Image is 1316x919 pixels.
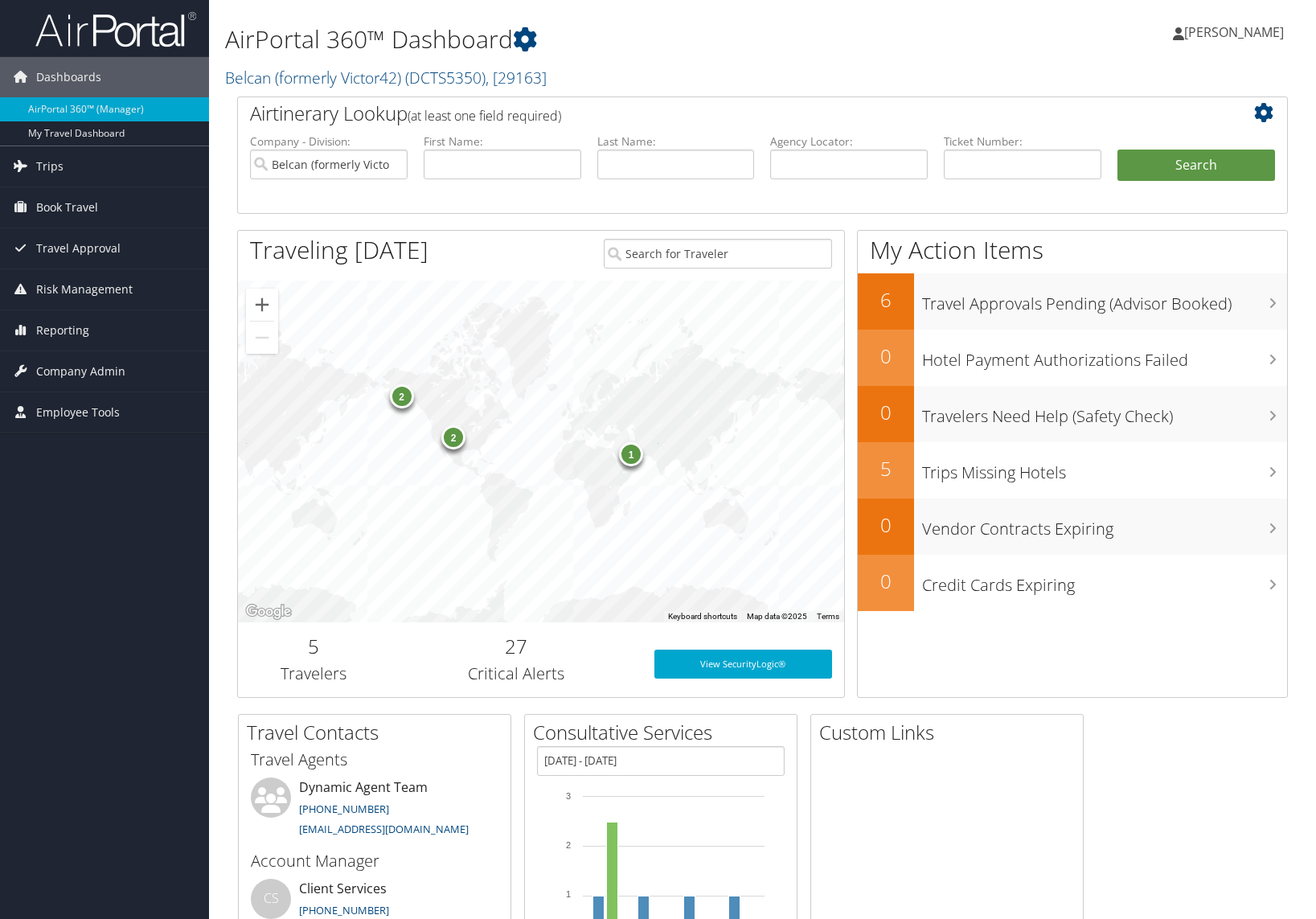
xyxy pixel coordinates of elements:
[922,341,1287,371] h3: Hotel Payment Authorizations Failed
[36,310,89,351] span: Reporting
[819,719,1083,746] h2: Custom Links
[36,146,64,187] span: Trips
[668,611,737,622] button: Keyboard shortcuts
[36,228,121,269] span: Travel Approval
[1117,150,1275,182] button: Search
[858,286,914,314] h2: 6
[299,822,469,836] a: [EMAIL_ADDRESS][DOMAIN_NAME]
[858,568,914,595] h2: 0
[922,285,1287,315] h3: Travel Approvals Pending (Advisor Booked)
[858,399,914,426] h2: 0
[247,719,510,746] h2: Travel Contacts
[858,330,1287,386] a: 0Hotel Payment Authorizations Failed
[654,650,832,679] a: View SecurityLogic®
[1184,23,1284,41] span: [PERSON_NAME]
[225,23,941,56] h1: AirPortal 360™ Dashboard
[486,67,547,88] span: , [ 29163 ]
[441,425,465,449] div: 2
[299,903,389,917] a: [PHONE_NUMBER]
[858,273,1287,330] a: 6Travel Approvals Pending (Advisor Booked)
[747,612,807,621] span: Map data ©2025
[604,239,832,269] input: Search for Traveler
[36,57,101,97] span: Dashboards
[250,233,428,267] h1: Traveling [DATE]
[1173,8,1300,56] a: [PERSON_NAME]
[858,442,1287,498] a: 5Trips Missing Hotels
[246,289,278,321] button: Zoom in
[251,749,498,771] h3: Travel Agents
[566,889,571,899] tspan: 1
[858,555,1287,611] a: 0Credit Cards Expiring
[566,840,571,850] tspan: 2
[424,133,581,150] label: First Name:
[250,133,408,150] label: Company - Division:
[533,719,797,746] h2: Consultative Services
[36,392,120,433] span: Employee Tools
[250,100,1187,127] h2: Airtinerary Lookup
[242,601,295,622] a: Open this area in Google Maps (opens a new window)
[858,511,914,539] h2: 0
[858,386,1287,442] a: 0Travelers Need Help (Safety Check)
[944,133,1101,150] label: Ticket Number:
[817,612,839,621] a: Terms (opens in new tab)
[402,633,630,660] h2: 27
[242,601,295,622] img: Google
[858,455,914,482] h2: 5
[251,879,291,919] div: CS
[770,133,928,150] label: Agency Locator:
[35,10,196,48] img: airportal-logo.png
[299,802,389,816] a: [PHONE_NUMBER]
[36,187,98,228] span: Book Travel
[922,453,1287,484] h3: Trips Missing Hotels
[250,663,378,685] h3: Travelers
[390,384,414,408] div: 2
[619,442,643,466] div: 1
[858,343,914,370] h2: 0
[246,322,278,354] button: Zoom out
[922,566,1287,597] h3: Credit Cards Expiring
[922,397,1287,428] h3: Travelers Need Help (Safety Check)
[858,233,1287,267] h1: My Action Items
[36,351,125,392] span: Company Admin
[405,67,486,88] span: ( DCTS5350 )
[922,510,1287,540] h3: Vendor Contracts Expiring
[250,633,378,660] h2: 5
[566,791,571,801] tspan: 3
[408,107,561,125] span: (at least one field required)
[858,498,1287,555] a: 0Vendor Contracts Expiring
[243,777,506,843] li: Dynamic Agent Team
[597,133,755,150] label: Last Name:
[225,67,547,88] a: Belcan (formerly Victor42)
[36,269,133,310] span: Risk Management
[251,850,498,872] h3: Account Manager
[402,663,630,685] h3: Critical Alerts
